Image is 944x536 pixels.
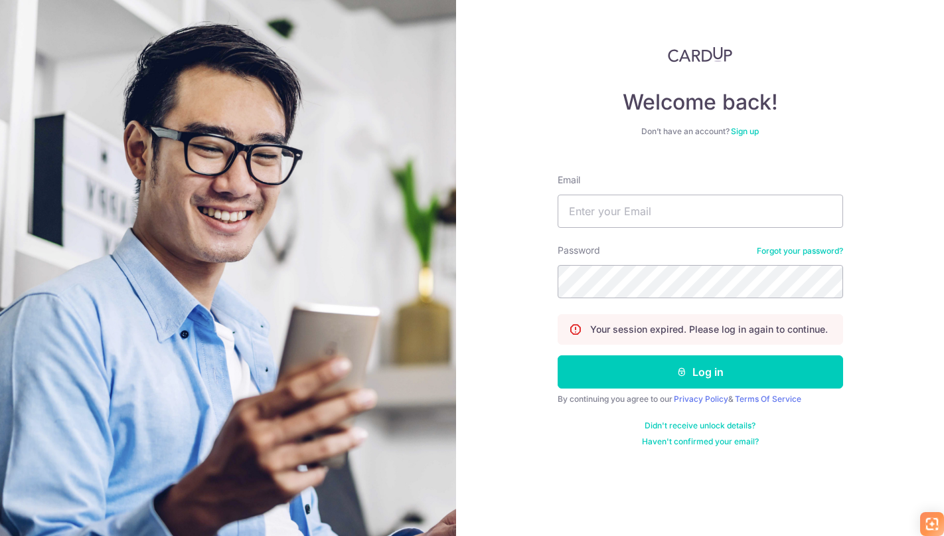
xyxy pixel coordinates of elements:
[558,126,843,137] div: Don’t have an account?
[645,420,755,431] a: Didn't receive unlock details?
[757,246,843,256] a: Forgot your password?
[558,89,843,116] h4: Welcome back!
[558,173,580,187] label: Email
[558,195,843,228] input: Enter your Email
[674,394,728,404] a: Privacy Policy
[558,394,843,404] div: By continuing you agree to our &
[558,244,600,257] label: Password
[735,394,801,404] a: Terms Of Service
[731,126,759,136] a: Sign up
[668,46,733,62] img: CardUp Logo
[642,436,759,447] a: Haven't confirmed your email?
[558,355,843,389] button: Log in
[590,323,828,336] p: Your session expired. Please log in again to continue.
